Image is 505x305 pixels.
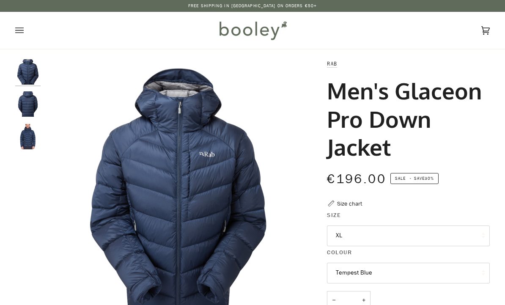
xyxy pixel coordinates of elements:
[216,18,290,43] img: Booley
[15,12,41,49] button: Open menu
[327,263,490,283] button: Tempest Blue
[188,3,317,9] p: Free Shipping in [GEOGRAPHIC_DATA] on Orders €50+
[407,175,414,181] em: •
[15,91,41,117] img: Rab Men's Glaceon Pro Down Jacket Tempest Blue- Booley Galway
[425,175,434,181] span: 30%
[327,225,490,246] button: XL
[337,199,362,208] div: Size chart
[15,124,41,149] img: Rab Men's Glaceon Pro Down Jacket Tempest Blue - Booley Galway
[390,173,439,184] span: Save
[327,248,352,257] span: Colour
[327,60,337,67] a: Rab
[327,170,386,188] span: €196.00
[327,211,341,220] span: Size
[327,77,483,160] h1: Men's Glaceon Pro Down Jacket
[15,59,41,85] img: Rab Men's Glaceon Pro Down Jacket Tempest Blue - Booley Galway
[395,175,406,181] span: Sale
